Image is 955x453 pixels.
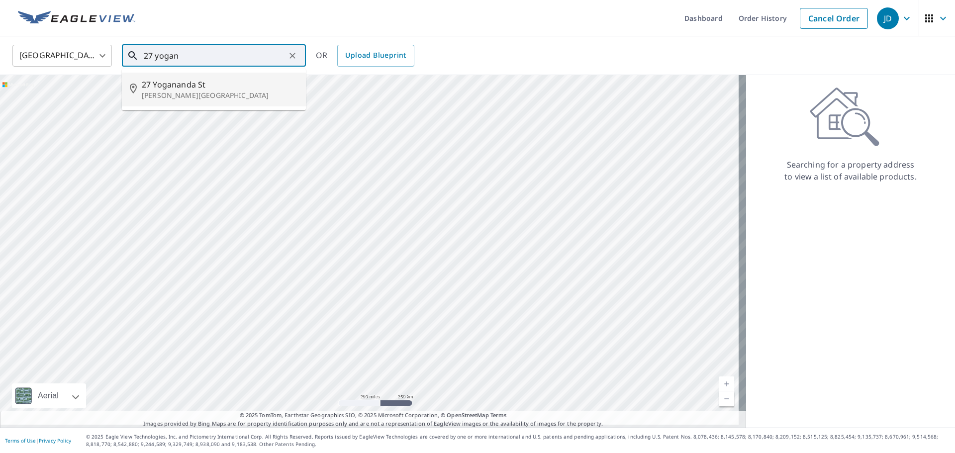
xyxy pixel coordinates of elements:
span: © 2025 TomTom, Earthstar Geographics SIO, © 2025 Microsoft Corporation, © [240,411,507,420]
p: Searching for a property address to view a list of available products. [784,159,917,182]
div: OR [316,45,414,67]
p: © 2025 Eagle View Technologies, Inc. and Pictometry International Corp. All Rights Reserved. Repo... [86,433,950,448]
a: Current Level 5, Zoom Out [719,391,734,406]
a: Current Level 5, Zoom In [719,376,734,391]
a: Terms [490,411,507,419]
a: Privacy Policy [39,437,71,444]
img: EV Logo [18,11,135,26]
p: [PERSON_NAME][GEOGRAPHIC_DATA] [142,91,298,100]
p: | [5,438,71,444]
a: OpenStreetMap [447,411,488,419]
a: Cancel Order [800,8,868,29]
div: Aerial [35,383,62,408]
a: Terms of Use [5,437,36,444]
input: Search by address or latitude-longitude [144,42,286,70]
button: Clear [286,49,299,63]
span: Upload Blueprint [345,49,406,62]
div: Aerial [12,383,86,408]
div: JD [877,7,899,29]
a: Upload Blueprint [337,45,414,67]
span: 27 Yogananda St [142,79,298,91]
div: [GEOGRAPHIC_DATA] [12,42,112,70]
